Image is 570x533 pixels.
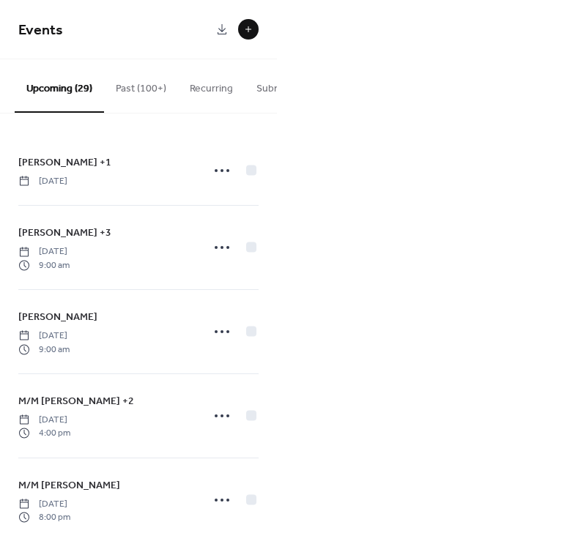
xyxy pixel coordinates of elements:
[18,175,67,188] span: [DATE]
[245,59,326,111] button: Submissions
[18,154,111,171] a: [PERSON_NAME] +1
[18,343,70,356] span: 9:00 am
[18,245,70,258] span: [DATE]
[15,59,104,113] button: Upcoming (29)
[18,225,111,241] span: [PERSON_NAME] +3
[18,310,97,325] span: [PERSON_NAME]
[18,329,70,343] span: [DATE]
[18,308,97,325] a: [PERSON_NAME]
[18,224,111,241] a: [PERSON_NAME] +3
[18,413,70,426] span: [DATE]
[18,392,134,409] a: M/M [PERSON_NAME] +2
[104,59,178,111] button: Past (100+)
[18,393,134,409] span: M/M [PERSON_NAME] +2
[18,16,63,45] span: Events
[18,258,70,272] span: 9:00 am
[18,511,70,524] span: 8:00 pm
[18,497,70,510] span: [DATE]
[18,477,120,493] a: M/M [PERSON_NAME]
[178,59,245,111] button: Recurring
[18,427,70,440] span: 4:00 pm
[18,155,111,171] span: [PERSON_NAME] +1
